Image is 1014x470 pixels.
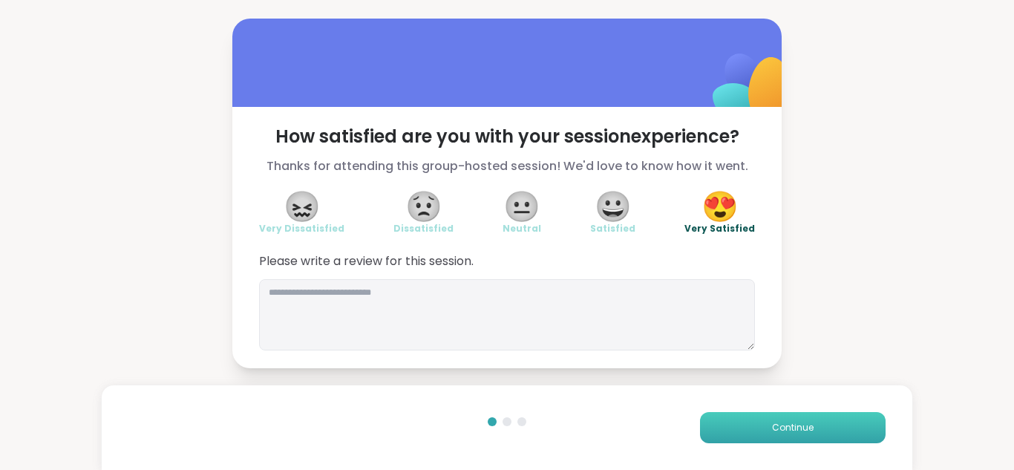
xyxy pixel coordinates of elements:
span: 😐 [503,193,540,220]
button: Continue [700,412,886,443]
span: 😟 [405,193,442,220]
span: 😀 [595,193,632,220]
span: Please write a review for this session. [259,252,755,270]
span: How satisfied are you with your session experience? [259,125,755,148]
span: Thanks for attending this group-hosted session! We'd love to know how it went. [259,157,755,175]
img: ShareWell Logomark [678,15,825,163]
span: 😖 [284,193,321,220]
span: Neutral [503,223,541,235]
span: Very Satisfied [684,223,755,235]
span: Continue [772,421,814,434]
span: Satisfied [590,223,635,235]
span: Dissatisfied [393,223,454,235]
span: 😍 [701,193,739,220]
span: Very Dissatisfied [259,223,344,235]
